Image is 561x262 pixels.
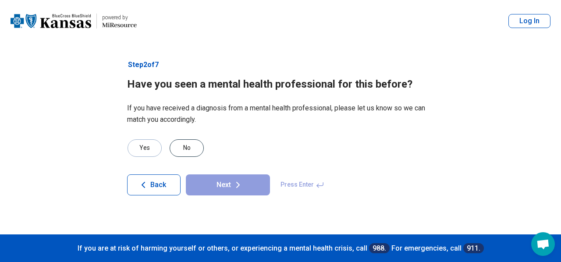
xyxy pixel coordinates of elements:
[508,14,550,28] button: Log In
[275,174,330,195] span: Press Enter
[127,60,434,70] p: Step 2 of 7
[9,243,552,253] p: If you are at risk of harming yourself or others, or experiencing a mental health crisis, call Fo...
[531,232,555,256] div: Open chat
[128,139,162,157] div: Yes
[127,174,181,195] button: Back
[102,14,137,21] div: powered by
[11,11,91,32] img: Blue Cross Blue Shield Kansas
[127,77,434,92] h1: Have you seen a mental health professional for this before?
[11,11,137,32] a: Blue Cross Blue Shield Kansaspowered by
[186,174,270,195] button: Next
[150,181,166,188] span: Back
[369,243,390,253] a: 988.
[127,103,434,125] p: If you have received a diagnosis from a mental health professional, please let us know so we can ...
[463,243,484,253] a: 911.
[170,139,204,157] div: No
